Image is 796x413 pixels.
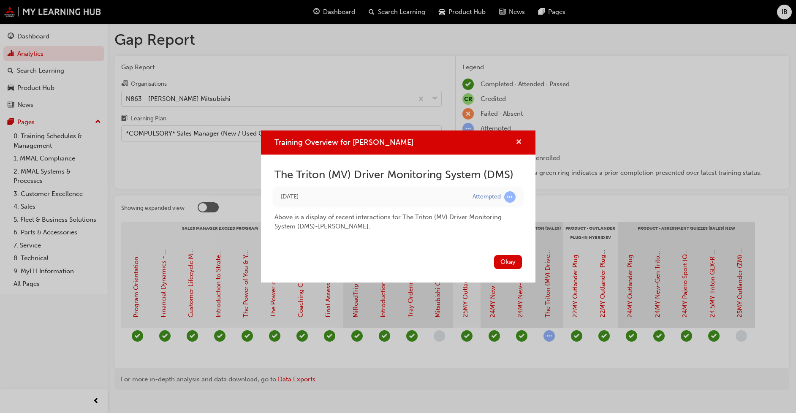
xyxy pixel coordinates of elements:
div: Thu Apr 10 2025 17:16:42 GMT+1000 (Australian Eastern Standard Time) [281,192,460,202]
div: Attempted [473,193,501,201]
span: cross-icon [516,139,522,147]
div: Training Overview for DEAN SMITH [261,130,535,282]
div: Above is a display of recent interactions for The Triton (MV) Driver Monitoring System (DMS) - [P... [274,206,522,231]
span: Training Overview for [PERSON_NAME] [274,138,413,147]
h2: The Triton (MV) Driver Monitoring System (DMS) [274,168,522,182]
span: learningRecordVerb_ATTEMPT-icon [504,191,516,203]
button: Okay [494,255,522,269]
button: cross-icon [516,137,522,148]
